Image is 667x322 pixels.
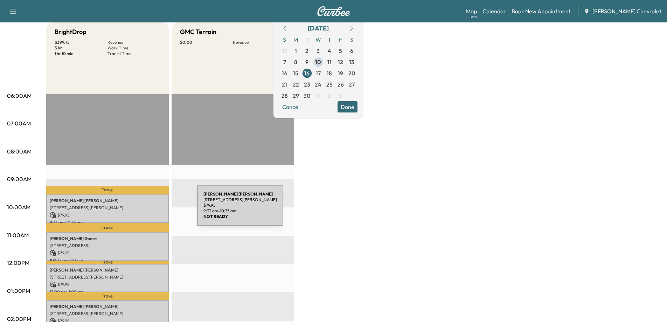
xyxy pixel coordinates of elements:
[327,58,332,66] span: 11
[315,58,321,66] span: 10
[338,80,344,89] span: 26
[7,175,32,183] p: 09:00AM
[349,58,354,66] span: 13
[107,40,160,45] p: Revenue
[348,69,355,77] span: 20
[7,231,29,239] p: 11:00AM
[294,58,297,66] span: 8
[50,267,165,273] p: [PERSON_NAME] [PERSON_NAME]
[282,91,288,100] span: 28
[282,80,287,89] span: 21
[50,289,165,295] p: 12:00 pm - 1:00 pm
[315,80,321,89] span: 24
[326,80,333,89] span: 25
[482,7,506,15] a: Calendar
[317,47,320,55] span: 3
[282,47,287,55] span: 31
[316,69,321,77] span: 17
[293,69,298,77] span: 15
[466,7,477,15] a: MapBeta
[328,91,331,100] span: 2
[282,69,287,77] span: 14
[50,274,165,280] p: [STREET_ADDRESS][PERSON_NAME]
[279,101,303,112] button: Cancel
[313,34,324,45] span: W
[107,45,160,51] p: Work Time
[55,51,107,56] p: 1 hr 10 min
[180,27,216,37] h5: GMC Terrain
[50,243,165,248] p: [STREET_ADDRESS]
[233,40,286,45] p: Revenue
[50,198,165,204] p: [PERSON_NAME] [PERSON_NAME]
[7,91,32,100] p: 06:00AM
[46,292,169,300] p: Travel
[304,91,310,100] span: 30
[50,220,165,225] p: 9:33 am - 10:33 am
[324,34,335,45] span: T
[50,212,165,218] p: $ 79.95
[295,47,297,55] span: 1
[290,34,301,45] span: M
[7,287,30,295] p: 01:00PM
[46,186,169,195] p: Travel
[346,34,357,45] span: S
[304,69,310,77] span: 16
[293,80,299,89] span: 22
[512,7,571,15] a: Book New Appointment
[50,311,165,316] p: [STREET_ADDRESS][PERSON_NAME]
[283,58,286,66] span: 7
[293,91,299,100] span: 29
[317,91,319,100] span: 1
[46,261,169,264] p: Travel
[338,69,343,77] span: 19
[7,119,31,128] p: 07:00AM
[338,101,357,112] button: Done
[305,58,308,66] span: 9
[301,34,313,45] span: T
[339,47,342,55] span: 5
[180,40,233,45] p: $ 0.00
[50,250,165,256] p: $ 79.95
[107,51,160,56] p: Transit Time
[470,14,477,20] div: Beta
[50,205,165,211] p: [STREET_ADDRESS][PERSON_NAME]
[46,223,169,232] p: Travel
[55,45,107,51] p: 5 hr
[327,69,332,77] span: 18
[317,6,350,16] img: Curbee Logo
[350,47,353,55] span: 6
[279,34,290,45] span: S
[50,236,165,241] p: [PERSON_NAME] Games
[338,58,343,66] span: 12
[308,23,329,33] div: [DATE]
[50,258,165,263] p: 10:53 am - 11:53 am
[328,47,331,55] span: 4
[349,80,355,89] span: 27
[7,259,29,267] p: 12:00PM
[7,147,32,156] p: 08:00AM
[339,91,342,100] span: 3
[335,34,346,45] span: F
[50,281,165,288] p: $ 79.95
[304,80,310,89] span: 23
[592,7,661,15] span: [PERSON_NAME] Chevrolet
[55,40,107,45] p: $ 399.75
[50,304,165,309] p: [PERSON_NAME] [PERSON_NAME]
[305,47,308,55] span: 2
[55,27,86,37] h5: BrightDrop
[7,203,30,211] p: 10:00AM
